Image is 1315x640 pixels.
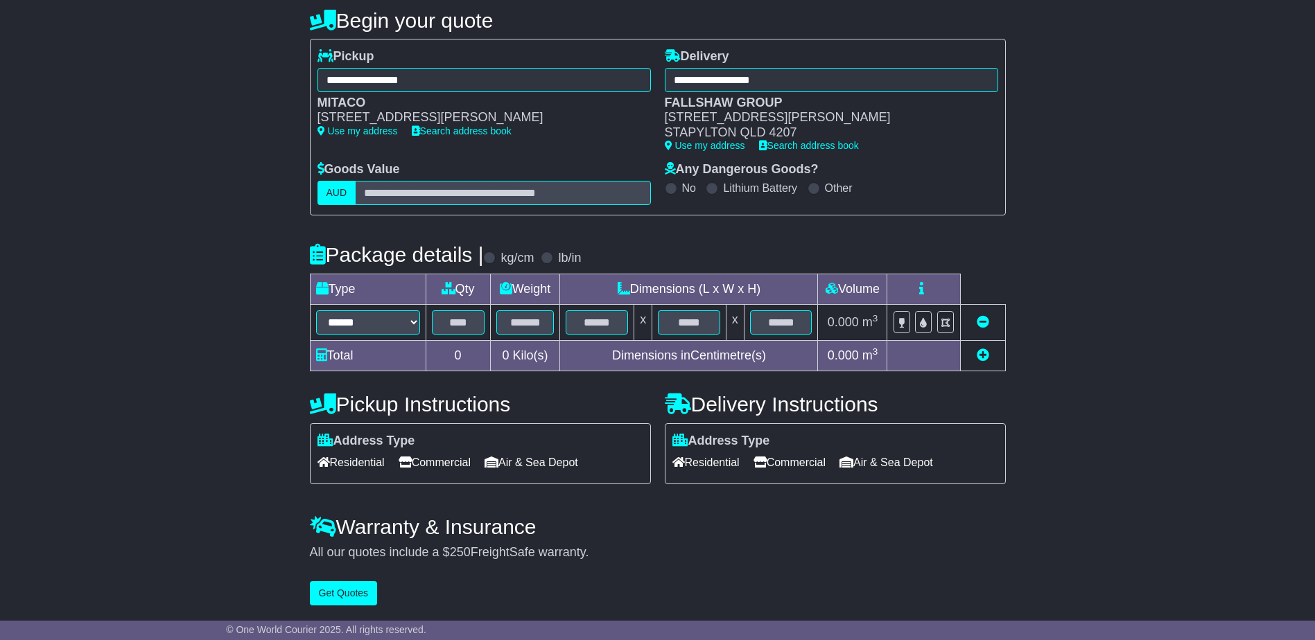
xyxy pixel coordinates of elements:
[665,125,984,141] div: STAPYLTON QLD 4207
[828,315,859,329] span: 0.000
[426,340,490,371] td: 0
[977,348,989,362] a: Add new item
[310,515,1006,538] h4: Warranty & Insurance
[310,274,426,304] td: Type
[672,452,740,473] span: Residential
[310,393,651,416] h4: Pickup Instructions
[317,452,385,473] span: Residential
[399,452,471,473] span: Commercial
[226,624,426,635] span: © One World Courier 2025. All rights reserved.
[665,393,1006,416] h4: Delivery Instructions
[828,348,859,362] span: 0.000
[873,346,878,357] sup: 3
[317,162,400,177] label: Goods Value
[726,304,744,340] td: x
[450,545,471,559] span: 250
[310,9,1006,32] h4: Begin your quote
[310,243,484,266] h4: Package details |
[310,581,378,605] button: Get Quotes
[560,274,818,304] td: Dimensions (L x W x H)
[759,140,859,151] a: Search address book
[310,340,426,371] td: Total
[754,452,826,473] span: Commercial
[665,49,729,64] label: Delivery
[317,125,398,136] a: Use my address
[317,434,415,449] label: Address Type
[665,110,984,125] div: [STREET_ADDRESS][PERSON_NAME]
[317,96,637,111] div: MITACO
[560,340,818,371] td: Dimensions in Centimetre(s)
[558,251,581,266] label: lb/in
[500,251,534,266] label: kg/cm
[412,125,512,136] a: Search address book
[818,274,887,304] td: Volume
[310,545,1006,560] div: All our quotes include a $ FreightSafe warranty.
[665,140,745,151] a: Use my address
[672,434,770,449] label: Address Type
[317,49,374,64] label: Pickup
[317,110,637,125] div: [STREET_ADDRESS][PERSON_NAME]
[723,181,797,195] label: Lithium Battery
[862,348,878,362] span: m
[317,181,356,205] label: AUD
[634,304,652,340] td: x
[490,274,560,304] td: Weight
[426,274,490,304] td: Qty
[862,315,878,329] span: m
[665,162,819,177] label: Any Dangerous Goods?
[485,452,578,473] span: Air & Sea Depot
[839,452,933,473] span: Air & Sea Depot
[825,181,853,195] label: Other
[502,348,509,362] span: 0
[873,313,878,323] sup: 3
[665,96,984,111] div: FALLSHAW GROUP
[977,315,989,329] a: Remove this item
[682,181,696,195] label: No
[490,340,560,371] td: Kilo(s)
